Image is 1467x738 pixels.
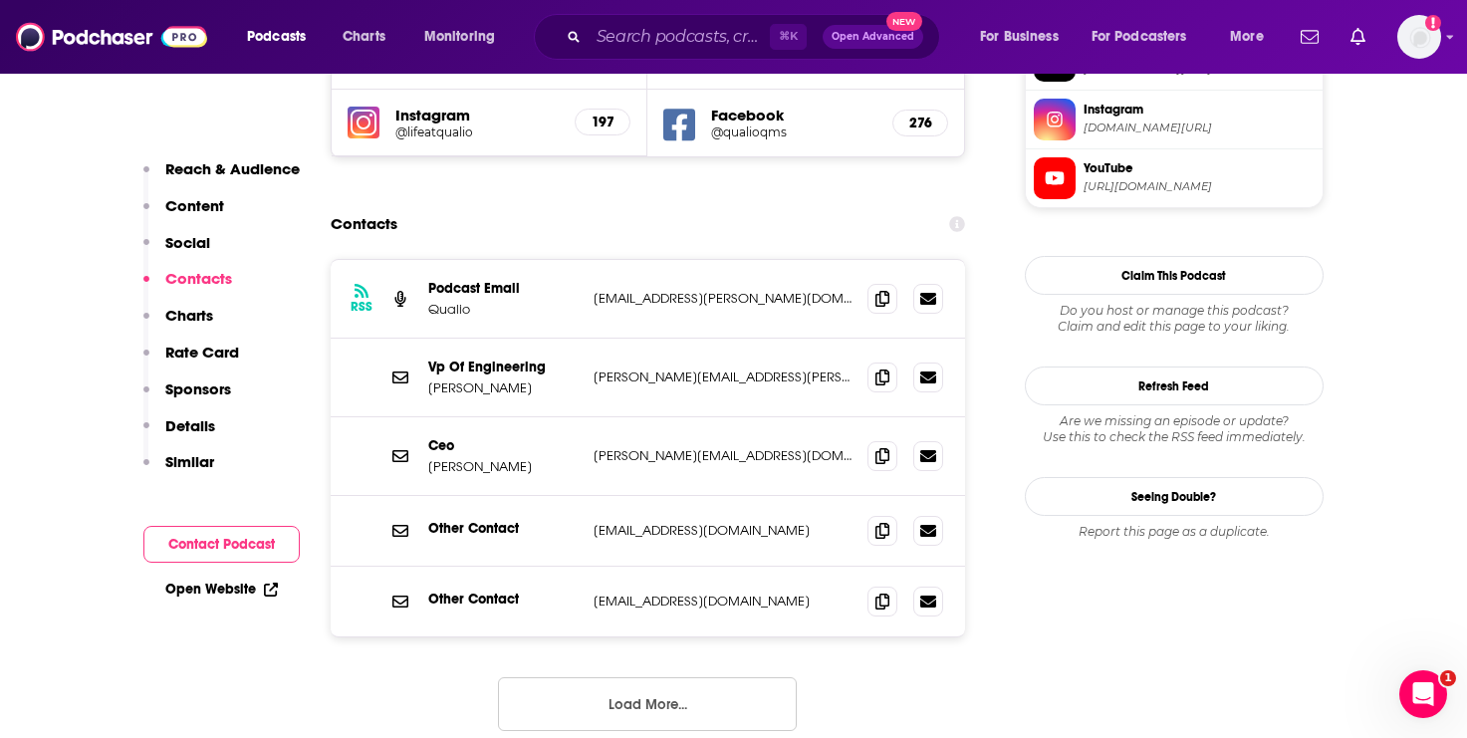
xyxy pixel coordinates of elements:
button: Social [143,233,210,270]
p: [EMAIL_ADDRESS][DOMAIN_NAME] [594,593,853,610]
span: Instagram [1084,101,1315,119]
svg: Add a profile image [1425,15,1441,31]
p: [PERSON_NAME][EMAIL_ADDRESS][DOMAIN_NAME] [594,447,853,464]
button: Charts [143,306,213,343]
p: Vp Of Engineering [428,359,578,375]
p: [EMAIL_ADDRESS][PERSON_NAME][DOMAIN_NAME] [594,290,853,307]
p: Reach & Audience [165,159,300,178]
span: Charts [343,23,385,51]
span: 1 [1440,670,1456,686]
button: Similar [143,452,214,489]
button: Load More... [498,677,797,731]
span: instagram.com/lifeatqualio [1084,121,1315,135]
p: [EMAIL_ADDRESS][DOMAIN_NAME] [594,522,853,539]
button: Details [143,416,215,453]
span: For Business [980,23,1059,51]
p: Content [165,196,224,215]
h2: Contacts [331,205,397,243]
h5: 197 [592,114,613,130]
span: For Podcasters [1092,23,1187,51]
h3: RSS [351,299,372,315]
p: Other Contact [428,591,578,608]
span: ⌘ K [770,24,807,50]
span: More [1230,23,1264,51]
span: https://www.youtube.com/@QualioHQ [1084,179,1315,194]
button: Reach & Audience [143,159,300,196]
p: Qualio [428,301,578,318]
p: [PERSON_NAME] [428,458,578,475]
div: Are we missing an episode or update? Use this to check the RSS feed immediately. [1025,413,1324,445]
p: [PERSON_NAME] [428,379,578,396]
span: YouTube [1084,159,1315,177]
p: Similar [165,452,214,471]
p: Social [165,233,210,252]
button: open menu [410,21,521,53]
button: Contacts [143,269,232,306]
a: @qualioqms [711,124,876,139]
span: Monitoring [424,23,495,51]
button: open menu [1079,21,1216,53]
p: Ceo [428,437,578,454]
button: Show profile menu [1397,15,1441,59]
a: Show notifications dropdown [1293,20,1327,54]
button: Refresh Feed [1025,367,1324,405]
button: Rate Card [143,343,239,379]
a: Charts [330,21,397,53]
p: Charts [165,306,213,325]
span: Open Advanced [832,32,914,42]
p: [PERSON_NAME][EMAIL_ADDRESS][PERSON_NAME][DOMAIN_NAME] [594,369,853,385]
div: Search podcasts, credits, & more... [553,14,959,60]
div: Report this page as a duplicate. [1025,524,1324,540]
p: Rate Card [165,343,239,362]
button: Claim This Podcast [1025,256,1324,295]
div: Claim and edit this page to your liking. [1025,303,1324,335]
span: Logged in as systemsteam [1397,15,1441,59]
a: Show notifications dropdown [1343,20,1373,54]
img: Podchaser - Follow, Share and Rate Podcasts [16,18,207,56]
a: YouTube[URL][DOMAIN_NAME] [1034,157,1315,199]
input: Search podcasts, credits, & more... [589,21,770,53]
iframe: Intercom live chat [1399,670,1447,718]
h5: Instagram [395,106,560,124]
button: open menu [233,21,332,53]
button: Sponsors [143,379,231,416]
p: Details [165,416,215,435]
p: Podcast Email [428,280,578,297]
a: @lifeatqualio [395,124,560,139]
a: Instagram[DOMAIN_NAME][URL] [1034,99,1315,140]
span: Podcasts [247,23,306,51]
a: Seeing Double? [1025,477,1324,516]
img: iconImage [348,107,379,138]
p: Other Contact [428,520,578,537]
span: New [886,12,922,31]
button: Open AdvancedNew [823,25,923,49]
h5: 276 [909,115,931,131]
img: User Profile [1397,15,1441,59]
p: Sponsors [165,379,231,398]
h5: Facebook [711,106,876,124]
button: open menu [966,21,1084,53]
button: Contact Podcast [143,526,300,563]
span: Do you host or manage this podcast? [1025,303,1324,319]
button: Content [143,196,224,233]
p: Contacts [165,269,232,288]
button: open menu [1216,21,1289,53]
a: Open Website [165,581,278,598]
